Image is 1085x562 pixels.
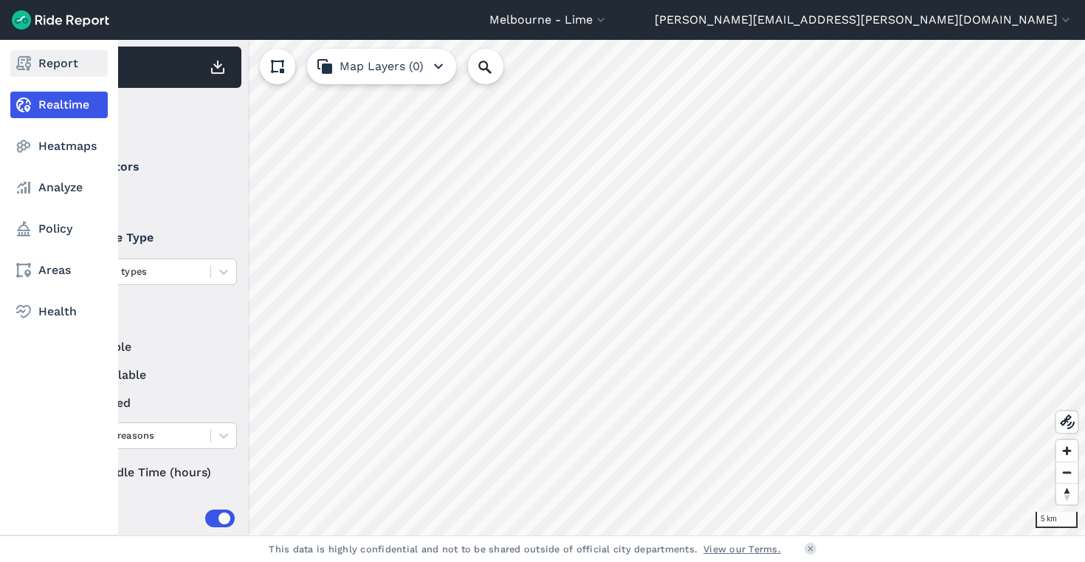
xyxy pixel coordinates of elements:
button: Zoom out [1056,462,1078,483]
div: Idle Time (hours) [60,459,237,486]
img: Ride Report [12,10,109,30]
label: Lime [60,188,237,205]
button: Reset bearing to north [1056,483,1078,504]
canvas: Map [47,40,1085,535]
label: reserved [60,394,237,412]
a: Analyze [10,174,108,201]
div: 5 km [1036,512,1078,528]
input: Search Location or Vehicles [468,49,527,84]
button: Zoom in [1056,440,1078,462]
a: Health [10,298,108,325]
button: [PERSON_NAME][EMAIL_ADDRESS][PERSON_NAME][DOMAIN_NAME] [655,11,1073,29]
a: View our Terms. [703,542,781,556]
button: Map Layers (0) [307,49,456,84]
a: Policy [10,216,108,242]
label: available [60,338,237,356]
a: Realtime [10,92,108,118]
a: Areas [10,257,108,284]
a: Report [10,50,108,77]
a: Heatmaps [10,133,108,160]
div: Filter [54,95,241,140]
button: Melbourne - Lime [489,11,608,29]
summary: Status [60,297,235,338]
summary: Areas [60,498,235,539]
summary: Vehicle Type [60,217,235,258]
label: unavailable [60,366,237,384]
div: Areas [80,510,235,527]
summary: Operators [60,146,235,188]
